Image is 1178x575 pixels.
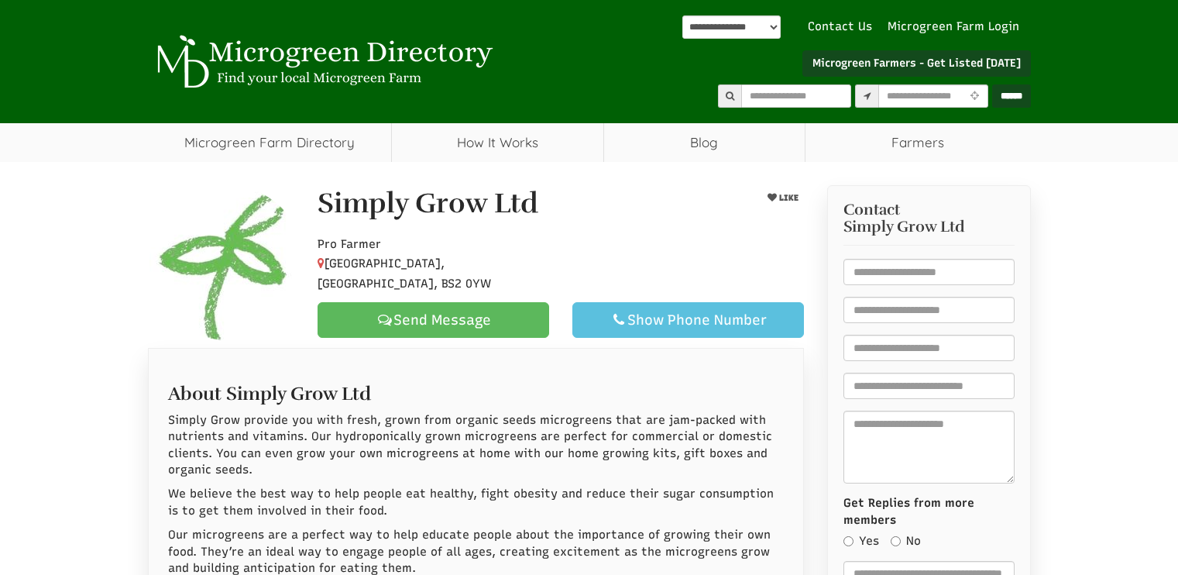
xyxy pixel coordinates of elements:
span: Pro Farmer [318,237,381,251]
select: Language Translate Widget [682,15,781,39]
a: Microgreen Farm Directory [148,123,392,162]
a: How It Works [392,123,603,162]
label: Get Replies from more members [843,495,1015,529]
a: Contact Us [800,19,880,35]
label: Yes [843,533,879,549]
div: Powered by [682,15,781,39]
h1: Simply Grow Ltd [318,188,538,219]
button: LIKE [762,188,804,208]
i: Use Current Location [967,91,983,102]
span: LIKE [777,193,798,203]
a: Microgreen Farm Login [888,19,1027,35]
p: Simply Grow provide you with fresh, grown from organic seeds microgreens that are jam-packed with... [168,412,785,479]
a: Blog [604,123,805,162]
h2: About Simply Grow Ltd [168,376,785,404]
div: Show Phone Number [586,311,791,329]
span: Simply Grow Ltd [843,219,965,236]
span: Farmers [805,123,1031,162]
input: No [891,536,901,546]
ul: Profile Tabs [148,348,805,349]
p: We believe the best way to help people eat healthy, fight obesity and reduce their sugar consumpt... [168,486,785,519]
h3: Contact [843,201,1015,236]
img: Contact Simply Grow Ltd [149,185,304,340]
input: Yes [843,536,853,546]
a: Microgreen Farmers - Get Listed [DATE] [802,50,1031,77]
img: Microgreen Directory [148,35,496,89]
label: No [891,533,921,549]
span: [GEOGRAPHIC_DATA], [GEOGRAPHIC_DATA], BS2 0YW [318,257,491,291]
a: Send Message [318,302,549,338]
